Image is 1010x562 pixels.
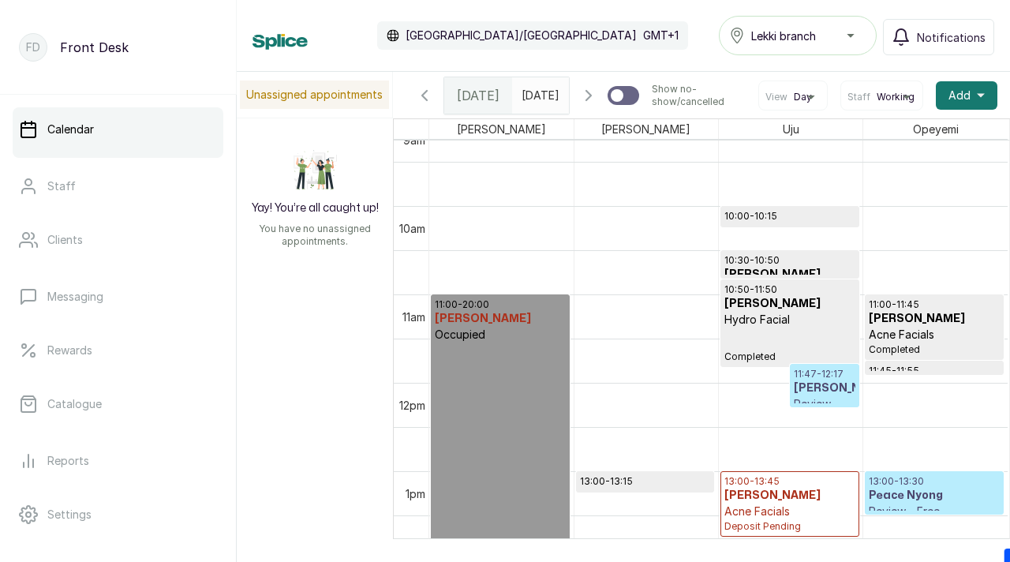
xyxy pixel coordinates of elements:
[435,311,566,327] h3: [PERSON_NAME]
[869,327,1000,343] p: Acne Facials
[910,119,962,139] span: Opeyemi
[406,28,637,43] p: [GEOGRAPHIC_DATA]/[GEOGRAPHIC_DATA]
[402,485,428,502] div: 1pm
[246,223,383,248] p: You have no unassigned appointments.
[751,28,816,44] span: Lekki branch
[26,39,40,55] p: FD
[869,475,1000,488] p: 13:00 - 13:30
[47,453,89,469] p: Reports
[765,91,821,103] button: ViewDay
[444,77,512,114] div: [DATE]
[869,365,1000,377] p: 11:45 - 11:55
[396,397,428,414] div: 12pm
[724,223,855,238] h3: Obj Echelibe
[877,91,915,103] span: Working
[13,164,223,208] a: Staff
[794,380,855,396] h3: [PERSON_NAME]
[13,218,223,262] a: Clients
[47,178,76,194] p: Staff
[643,28,679,43] p: GMT+1
[794,396,855,428] p: Review - Free
[435,327,566,343] p: Occupied
[47,396,102,412] p: Catalogue
[719,16,877,55] button: Lekki branch
[869,504,1000,519] p: Review - Free
[580,475,711,488] p: 13:00 - 13:15
[47,343,92,358] p: Rewards
[13,107,223,152] a: Calendar
[847,91,916,103] button: StaffWorking
[724,283,855,296] p: 10:50 - 11:50
[252,200,379,216] h2: Yay! You’re all caught up!
[454,119,549,139] span: [PERSON_NAME]
[60,38,129,57] p: Front Desk
[724,267,855,283] h3: [PERSON_NAME]
[794,368,855,380] p: 11:47 - 12:17
[917,29,986,46] span: Notifications
[47,289,103,305] p: Messaging
[869,298,1000,311] p: 11:00 - 11:45
[598,119,694,139] span: [PERSON_NAME]
[457,86,499,105] span: [DATE]
[396,220,428,237] div: 10am
[765,91,787,103] span: View
[724,312,855,328] p: Hydro Facial
[13,493,223,537] a: Settings
[435,298,566,311] p: 11:00 - 20:00
[948,88,971,103] span: Add
[580,488,711,504] h3: [PERSON_NAME]
[724,475,855,488] p: 13:00 - 13:45
[724,210,855,223] p: 10:00 - 10:15
[794,91,812,103] span: Day
[869,311,1000,327] h3: [PERSON_NAME]
[724,296,855,312] h3: [PERSON_NAME]
[724,350,855,363] span: Completed
[780,119,802,139] span: Uju
[724,520,855,533] span: Deposit Pending
[13,439,223,483] a: Reports
[13,382,223,426] a: Catalogue
[883,19,994,55] button: Notifications
[847,91,870,103] span: Staff
[652,83,746,108] p: Show no-show/cancelled
[13,328,223,373] a: Rewards
[47,507,92,523] p: Settings
[724,504,855,519] p: Acne Facials
[724,488,855,504] h3: [PERSON_NAME]
[869,488,1000,504] h3: Peace Nyong
[47,122,94,137] p: Calendar
[47,232,83,248] p: Clients
[13,275,223,319] a: Messaging
[869,343,1000,356] span: Completed
[240,81,389,109] p: Unassigned appointments
[724,254,855,267] p: 10:30 - 10:50
[399,309,428,325] div: 11am
[936,81,997,110] button: Add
